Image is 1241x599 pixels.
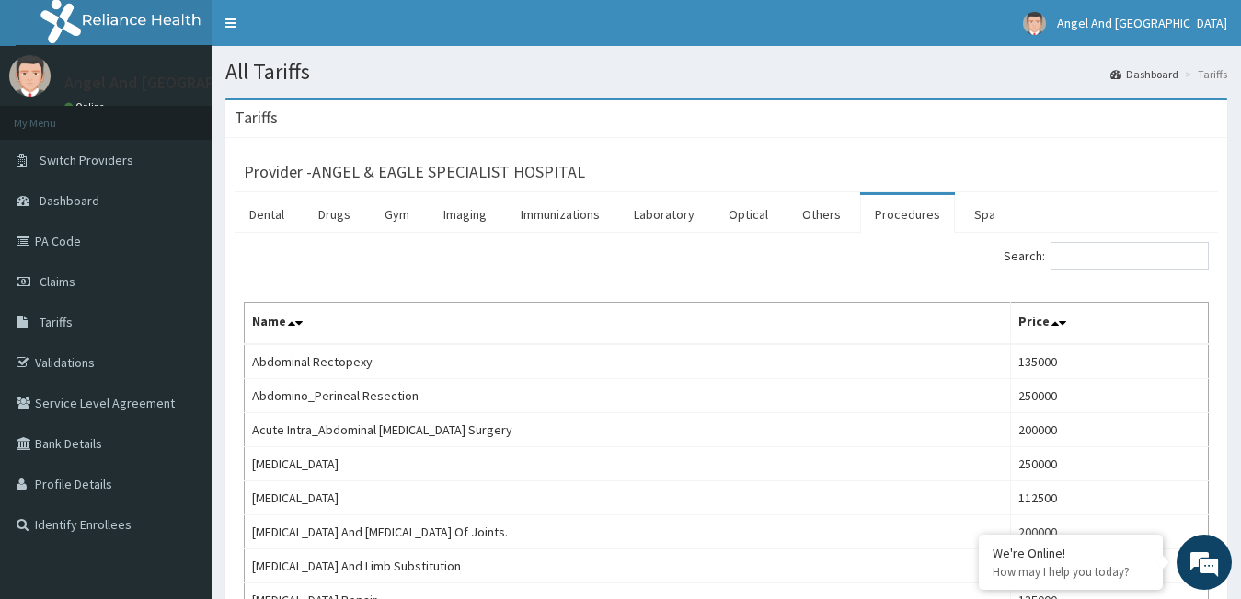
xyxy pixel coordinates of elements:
a: Laboratory [619,195,709,234]
span: Angel And [GEOGRAPHIC_DATA] [1057,15,1227,31]
span: Claims [40,273,75,290]
td: Abdomino_Perineal Resection [245,379,1011,413]
li: Tariffs [1180,66,1227,82]
td: Acute Intra_Abdominal [MEDICAL_DATA] Surgery [245,413,1011,447]
img: User Image [1023,12,1046,35]
th: Name [245,303,1011,345]
td: [MEDICAL_DATA] [245,481,1011,515]
p: Angel And [GEOGRAPHIC_DATA] [64,75,293,91]
a: Optical [714,195,783,234]
a: Online [64,100,109,113]
td: 200000 [1010,413,1208,447]
th: Price [1010,303,1208,345]
h3: Provider - ANGEL & EAGLE SPECIALIST HOSPITAL [244,164,585,180]
td: [MEDICAL_DATA] And Limb Substitution [245,549,1011,583]
span: Tariffs [40,314,73,330]
p: How may I help you today? [993,564,1149,580]
a: Dashboard [1110,66,1178,82]
img: User Image [9,55,51,97]
td: Abdominal Rectopexy [245,344,1011,379]
td: [MEDICAL_DATA] [245,447,1011,481]
div: We're Online! [993,545,1149,561]
td: 250000 [1010,447,1208,481]
a: Procedures [860,195,955,234]
label: Search: [1004,242,1209,270]
span: Dashboard [40,192,99,209]
a: Immunizations [506,195,615,234]
td: 112500 [1010,481,1208,515]
a: Spa [959,195,1010,234]
a: Gym [370,195,424,234]
h1: All Tariffs [225,60,1227,84]
td: [MEDICAL_DATA] And [MEDICAL_DATA] Of Joints. [245,515,1011,549]
span: Switch Providers [40,152,133,168]
td: 200000 [1010,515,1208,549]
td: 250000 [1010,379,1208,413]
input: Search: [1051,242,1209,270]
a: Others [787,195,856,234]
a: Drugs [304,195,365,234]
td: 135000 [1010,344,1208,379]
a: Dental [235,195,299,234]
h3: Tariffs [235,109,278,126]
a: Imaging [429,195,501,234]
